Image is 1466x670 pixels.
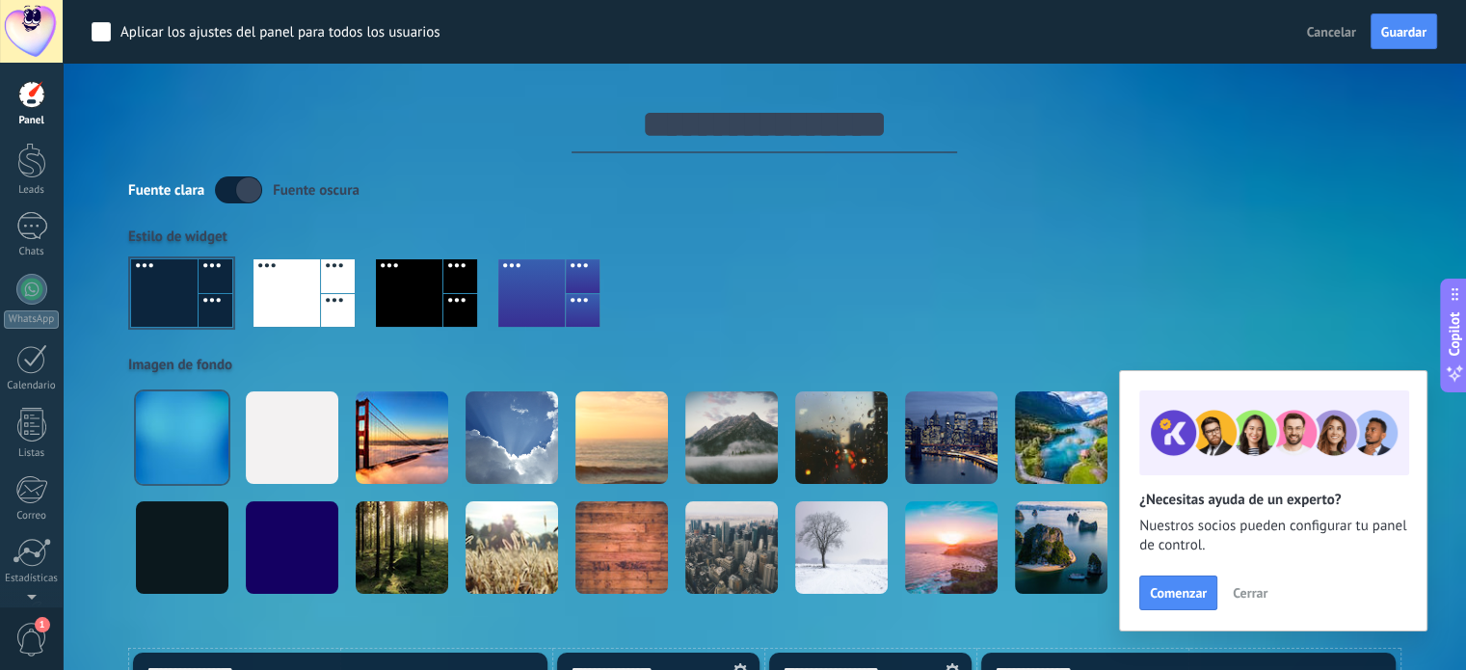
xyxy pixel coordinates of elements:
[35,617,50,632] span: 1
[1150,586,1207,600] span: Comenzar
[4,380,60,392] div: Calendario
[273,181,360,200] div: Fuente oscura
[1307,23,1356,40] span: Cancelar
[1381,25,1426,39] span: Guardar
[1299,17,1364,46] button: Cancelar
[1139,517,1407,555] span: Nuestros socios pueden configurar tu panel de control.
[1445,311,1464,356] span: Copilot
[1371,13,1437,50] button: Guardar
[4,184,60,197] div: Leads
[128,356,1400,374] div: Imagen de fondo
[4,447,60,460] div: Listas
[1224,578,1276,607] button: Cerrar
[4,115,60,127] div: Panel
[1139,491,1407,509] h2: ¿Necesitas ayuda de un experto?
[120,23,440,42] div: Aplicar los ajustes del panel para todos los usuarios
[4,246,60,258] div: Chats
[4,573,60,585] div: Estadísticas
[4,510,60,523] div: Correo
[1233,586,1267,600] span: Cerrar
[1139,576,1217,610] button: Comenzar
[128,181,204,200] div: Fuente clara
[4,310,59,329] div: WhatsApp
[128,228,1400,246] div: Estilo de widget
